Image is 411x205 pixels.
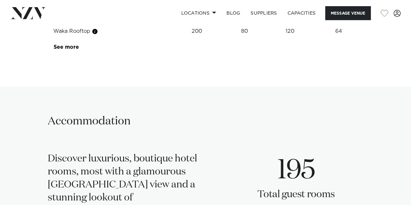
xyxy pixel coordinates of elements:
[257,153,335,188] p: 195
[48,114,131,129] h2: Accommodation
[245,6,282,20] a: SUPPLIERS
[176,6,221,20] a: Locations
[170,23,223,39] td: 200
[282,6,321,20] a: Capacities
[10,7,46,19] img: nzv-logo.png
[315,23,363,39] td: 64
[257,188,335,201] p: Total guest rooms
[224,23,265,39] td: 80
[325,6,371,20] button: Message Venue
[265,23,315,39] td: 120
[48,23,171,39] td: Waka Rooftop
[221,6,245,20] a: BLOG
